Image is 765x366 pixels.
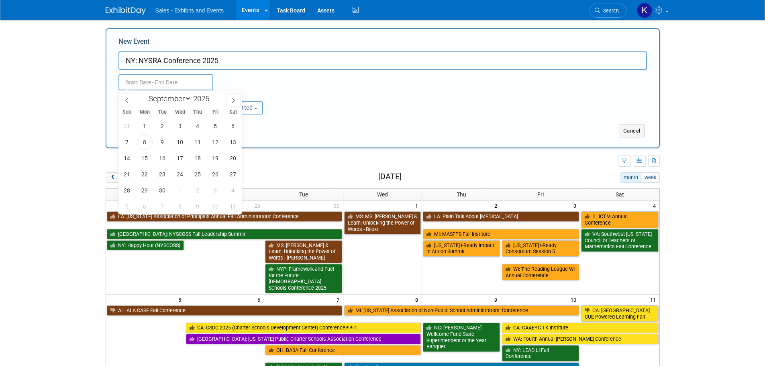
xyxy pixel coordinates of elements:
[225,166,241,182] span: September 27, 2025
[502,323,658,333] a: CA: CAAEYC TK Institute
[208,90,286,101] div: Participation:
[494,200,501,211] span: 2
[119,150,135,166] span: September 14, 2025
[206,110,224,115] span: Fri
[225,150,241,166] span: September 20, 2025
[616,191,624,198] span: Sat
[581,305,658,322] a: CA: [GEOGRAPHIC_DATA] CUE Powered Learning Fair
[208,118,223,134] span: September 5, 2025
[118,74,213,90] input: Start Date - End Date
[423,229,579,239] a: MI: MASFPS Fall Institute
[299,191,308,198] span: Tue
[254,200,264,211] span: 29
[177,294,185,305] span: 5
[172,166,188,182] span: September 24, 2025
[107,211,342,222] a: LA: [US_STATE] Association of Principals Annual Fall Administrators’ Conference
[172,134,188,150] span: September 10, 2025
[107,305,342,316] a: AL: ALA CASE Fall Conference
[137,134,153,150] span: September 8, 2025
[344,211,421,234] a: MS: MS: [PERSON_NAME] & Learn: Unlocking the Power of Words - Biloxi
[136,110,153,115] span: Mon
[190,198,206,214] span: October 9, 2025
[107,229,342,239] a: [GEOGRAPHIC_DATA]: NYSCOSS Fall Leadership Summit
[573,200,580,211] span: 3
[106,7,146,15] img: ExhibitDay
[265,264,342,293] a: NYP: Framework and Fuel for the Future [DEMOGRAPHIC_DATA] Schools Conference 2025
[153,110,171,115] span: Tue
[190,182,206,198] span: October 2, 2025
[257,294,264,305] span: 6
[118,110,136,115] span: Sun
[172,150,188,166] span: September 17, 2025
[190,166,206,182] span: September 25, 2025
[172,182,188,198] span: October 1, 2025
[225,198,241,214] span: October 11, 2025
[637,3,652,18] img: Kara Haven
[155,134,170,150] span: September 9, 2025
[155,150,170,166] span: September 16, 2025
[119,182,135,198] span: September 28, 2025
[118,37,150,49] label: New Event
[118,51,647,70] input: Name of Trade Show / Conference
[423,211,579,222] a: LA: Plain Talk About [MEDICAL_DATA]
[172,118,188,134] span: September 3, 2025
[119,134,135,150] span: September 7, 2025
[570,294,580,305] span: 10
[208,150,223,166] span: September 19, 2025
[155,198,170,214] span: October 7, 2025
[423,323,500,352] a: NC: [PERSON_NAME] Wellcome Fund State Superintendent of the Year Banquet
[137,182,153,198] span: September 29, 2025
[155,7,224,14] span: Sales - Exhibits and Events
[494,294,501,305] span: 9
[652,200,659,211] span: 4
[208,182,223,198] span: October 3, 2025
[137,166,153,182] span: September 22, 2025
[119,118,135,134] span: August 31, 2025
[224,110,242,115] span: Sat
[208,166,223,182] span: September 26, 2025
[502,345,579,362] a: NY: LEAD LI Fall Conference
[414,200,422,211] span: 1
[344,305,579,316] a: MI: [US_STATE] Association of Non-Public School Administrators’ Conference
[208,198,223,214] span: October 10, 2025
[145,94,191,104] select: Month
[172,198,188,214] span: October 8, 2025
[619,125,645,137] button: Cancel
[106,172,120,183] button: prev
[537,191,544,198] span: Fri
[502,240,579,257] a: [US_STATE] i-Ready Consortium Session 5
[225,182,241,198] span: October 4, 2025
[119,198,135,214] span: October 5, 2025
[186,323,421,333] a: CA: CSDC 2025 (Charter Schools Development Center) Conference
[118,90,196,101] div: Attendance / Format:
[590,4,626,18] a: Search
[333,200,343,211] span: 30
[581,229,658,252] a: VA: Southwest [US_STATE] Council of Teachers of Mathematics Fall Conference
[171,110,189,115] span: Wed
[137,118,153,134] span: September 1, 2025
[620,172,641,183] button: month
[107,240,184,251] a: NY: Happy Hour (NYSCOSS)
[225,118,241,134] span: September 6, 2025
[600,8,619,14] span: Search
[265,345,421,356] a: OH: BASA Fall Conference
[502,334,658,344] a: WA: Fourth Annual [PERSON_NAME] Conference
[186,334,421,344] a: [GEOGRAPHIC_DATA]: [US_STATE] Public Charter Schools Association Conference
[155,166,170,182] span: September 23, 2025
[649,294,659,305] span: 11
[189,110,206,115] span: Thu
[378,172,402,181] h2: [DATE]
[155,182,170,198] span: September 30, 2025
[137,150,153,166] span: September 15, 2025
[190,118,206,134] span: September 4, 2025
[208,134,223,150] span: September 12, 2025
[414,294,422,305] span: 8
[190,150,206,166] span: September 18, 2025
[581,211,658,228] a: IL: ICTM Annual Conference
[641,172,659,183] button: week
[137,198,153,214] span: October 6, 2025
[155,118,170,134] span: September 2, 2025
[502,264,579,280] a: WI: The Reading League WI Annual Conference
[190,134,206,150] span: September 11, 2025
[191,94,215,103] input: Year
